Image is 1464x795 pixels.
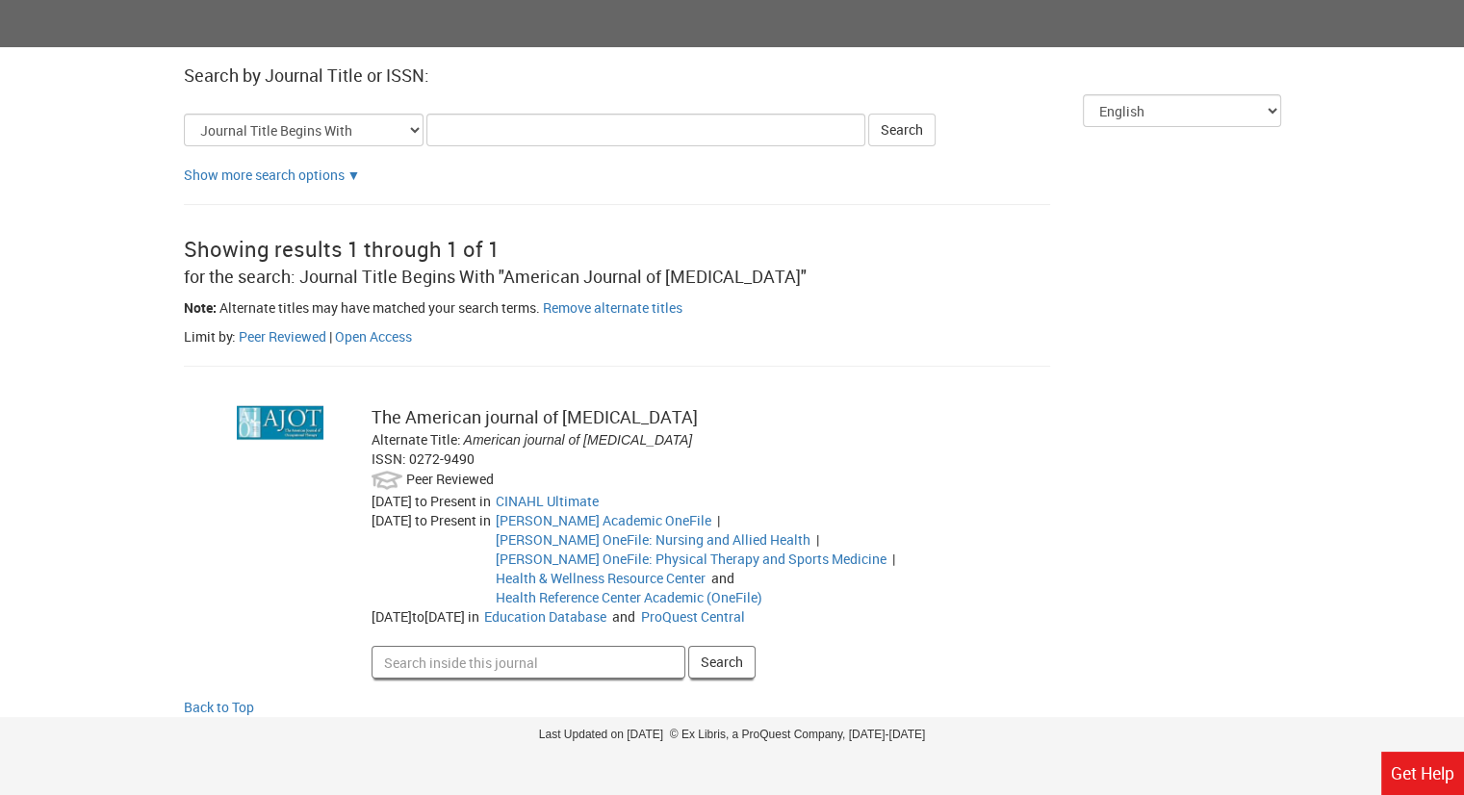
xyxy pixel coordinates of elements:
h2: Search by Journal Title or ISSN: [184,66,1281,86]
a: Go to Gale OneFile: Physical Therapy and Sports Medicine [496,550,886,568]
a: Show more search options [184,166,345,184]
span: in [479,511,491,529]
a: Go to Health Reference Center Academic (OneFile) [496,588,762,606]
span: and [609,607,638,626]
input: Search inside this journal [372,646,685,679]
label: Search inside this journal [372,396,372,397]
div: [DATE] [372,511,496,607]
span: American journal of [MEDICAL_DATA] [464,432,693,448]
a: Go to Education Database [484,607,606,626]
a: Filter by peer reviewed [239,327,326,346]
button: Search [868,114,936,146]
span: | [329,327,332,346]
div: [DATE] [372,492,496,511]
span: to Present [415,492,476,510]
span: Alternate titles may have matched your search terms. [219,298,540,317]
span: to Present [415,511,476,529]
span: | [889,550,898,568]
a: Remove alternate titles [543,298,682,317]
div: ISSN: 0272-9490 [372,449,1000,469]
a: Filter by peer open access [335,327,412,346]
img: cover image for: The American journal of occupational therapy [237,405,323,439]
a: Go to Gale Academic OneFile [496,511,711,529]
a: Back to Top [184,698,1281,717]
span: in [468,607,479,626]
span: in [479,492,491,510]
span: Note: [184,298,217,317]
img: Peer Reviewed: [372,469,403,492]
span: | [714,511,723,529]
a: Get Help [1381,752,1464,795]
button: Search [688,646,756,679]
div: The American journal of [MEDICAL_DATA] [372,405,1000,430]
div: [DATE] [DATE] [372,607,484,627]
a: Go to Gale OneFile: Nursing and Allied Health [496,530,810,549]
a: Go to ProQuest Central [641,607,745,626]
a: Show more search options [347,166,361,184]
span: for the search: Journal Title Begins With "American Journal of [MEDICAL_DATA]" [184,265,807,288]
a: Go to Health & Wellness Resource Center [496,569,706,587]
span: Showing results 1 through 1 of 1 [184,235,500,263]
span: Limit by: [184,327,236,346]
span: to [412,607,424,626]
span: and [708,569,737,587]
a: Go to CINAHL Ultimate [496,492,599,510]
span: | [813,530,822,549]
span: Alternate Title: [372,430,461,449]
span: Peer Reviewed [406,470,494,488]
